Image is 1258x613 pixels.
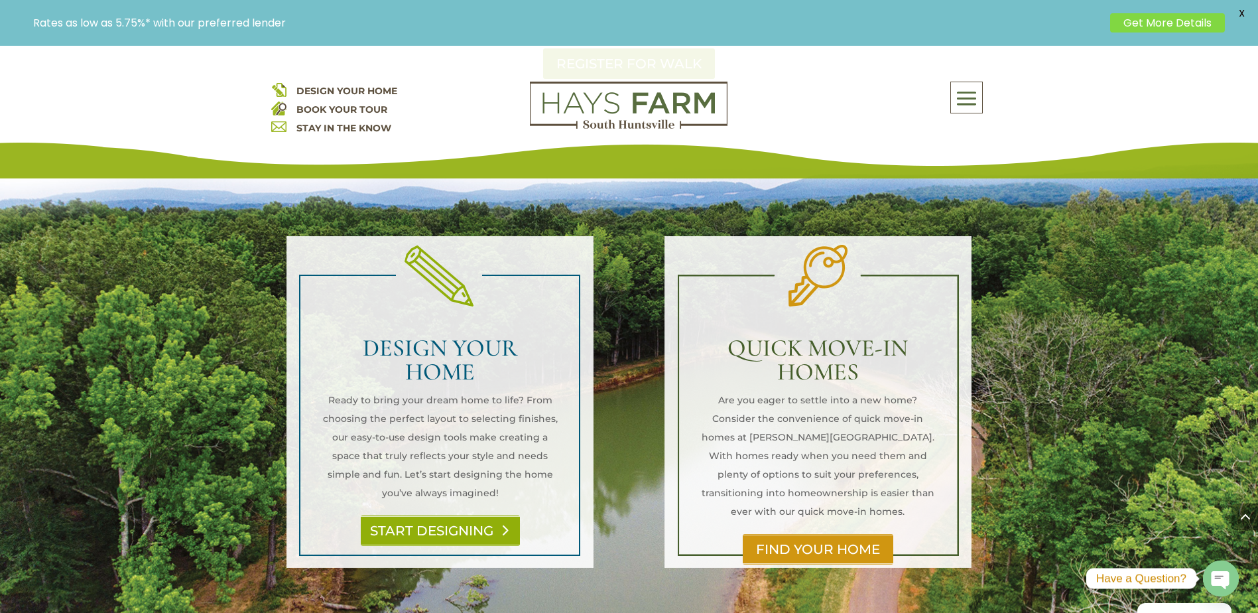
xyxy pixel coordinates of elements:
[322,391,558,502] p: Ready to bring your dream home to life? From choosing the perfect layout to selecting finishes, o...
[700,336,936,391] h2: QUICK MOVE-IN HOMES
[743,534,893,565] a: FIND YOUR HOME
[1231,3,1251,23] span: X
[700,391,936,521] p: Are you eager to settle into a new home? Consider the convenience of quick move-in homes at [PERS...
[1110,13,1225,33] a: Get More Details
[296,85,397,97] a: DESIGN YOUR HOME
[271,82,286,97] img: design your home
[271,100,286,115] img: book your home tour
[33,17,1103,29] p: Rates as low as 5.75%* with our preferred lender
[530,82,727,129] img: Logo
[322,336,558,391] h2: DESIGN YOUR HOME
[530,120,727,132] a: hays farm homes huntsville development
[361,515,520,546] a: START DESIGNING
[296,122,391,134] a: STAY IN THE KNOW
[296,103,387,115] a: BOOK YOUR TOUR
